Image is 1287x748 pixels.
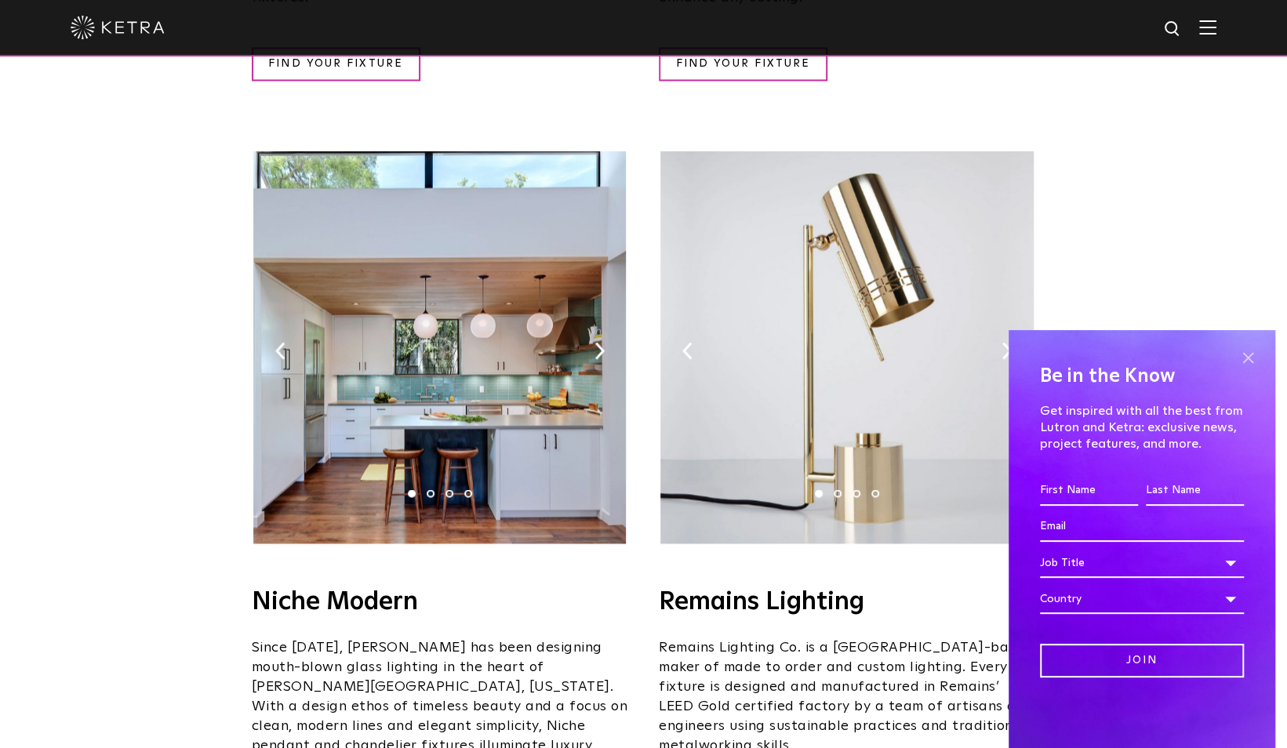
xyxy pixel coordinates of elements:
[1146,476,1244,506] input: Last Name
[1163,20,1183,39] img: search icon
[253,151,626,543] img: Niche-Oplaine-Solitaire-Interlock-House-1400.jpg
[1040,476,1138,506] input: First Name
[659,47,827,81] a: FIND YOUR FIXTURE
[252,47,420,81] a: FIND YOUR FIXTURE
[1002,342,1012,359] img: arrow-right-black.svg
[275,342,285,359] img: arrow-left-black.svg
[594,342,605,359] img: arrow-right-black.svg
[1040,403,1244,452] p: Get inspired with all the best from Lutron and Ketra: exclusive news, project features, and more.
[1040,584,1244,614] div: Country
[682,342,693,359] img: arrow-left-black.svg
[1040,512,1244,542] input: Email
[1040,548,1244,578] div: Job Title
[1199,20,1216,34] img: Hamburger%20Nav.svg
[252,590,628,615] h4: Niche Modern
[1040,644,1244,677] input: Join
[660,151,1033,543] img: cantablelightketrareadyremainslightingco%5B63%5D-1.jpg
[1040,361,1244,391] h4: Be in the Know
[659,590,1035,615] h4: Remains Lighting​
[71,16,165,39] img: ketra-logo-2019-white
